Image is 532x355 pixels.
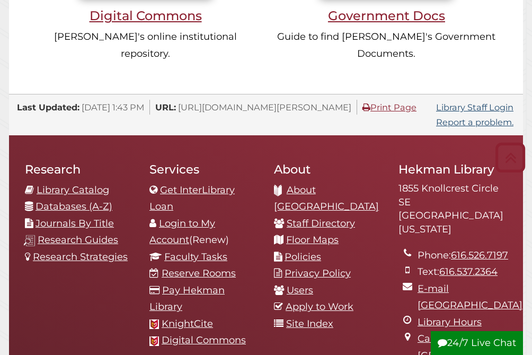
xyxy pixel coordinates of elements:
a: Reserve Rooms [162,267,236,279]
span: [DATE] 1:43 PM [82,102,144,112]
a: Print Page [362,102,416,112]
h2: Research [25,162,134,177]
a: Library Catalog [37,184,109,196]
a: 616.526.7197 [451,249,508,261]
a: Research Strategies [33,251,128,263]
img: research-guides-icon-white_37x37.png [24,235,35,246]
a: Login to My Account [149,218,215,246]
h3: Government Docs [277,8,496,23]
a: Back to Top [491,149,529,166]
span: Last Updated: [17,102,79,112]
h2: About [274,162,383,177]
a: Site Index [286,318,333,330]
h2: Hekman Library [398,162,507,177]
a: Library Staff Login [436,102,513,112]
a: Databases (A-Z) [36,201,112,212]
img: Calvin favicon logo [149,336,159,346]
span: [URL][DOMAIN_NAME][PERSON_NAME] [178,102,351,112]
span: URL: [155,102,176,112]
a: Get InterLibrary Loan [149,184,235,213]
a: Library Hours [418,316,482,328]
i: Print Page [362,103,370,111]
a: Digital Commons [162,334,246,346]
a: Journals By Title [36,218,114,229]
li: (Renew) [149,215,258,249]
li: Phone: [418,247,507,264]
a: Users [287,284,313,296]
a: Report a problem. [436,117,513,127]
a: Research Guides [38,234,118,246]
a: Floor Maps [286,234,339,246]
p: Guide to find [PERSON_NAME]'s Government Documents. [277,29,496,62]
li: Text: [418,264,507,281]
address: 1855 Knollcrest Circle SE [GEOGRAPHIC_DATA][US_STATE] [398,182,507,237]
p: [PERSON_NAME]'s online institutional repository. [36,29,255,62]
a: Faculty Tasks [164,251,227,263]
a: Apply to Work [286,301,353,313]
h2: Services [149,162,258,177]
h3: Digital Commons [36,8,255,23]
a: 616.537.2364 [439,266,498,278]
img: Calvin favicon logo [149,319,159,329]
a: Privacy Policy [285,267,351,279]
a: KnightCite [162,318,213,330]
a: Policies [285,251,321,263]
a: Staff Directory [287,218,355,229]
a: E-mail [GEOGRAPHIC_DATA] [418,283,522,311]
a: Pay Hekman Library [149,284,225,313]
